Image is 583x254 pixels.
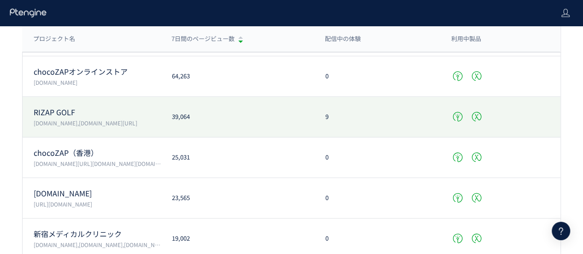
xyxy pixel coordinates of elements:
p: chocoZAPオンラインストア [34,66,161,77]
div: 0 [314,153,441,162]
span: 7日間のページビュー数 [171,35,235,43]
span: 利用中製品 [451,35,481,43]
div: 0 [314,72,441,81]
p: chocoZAP（香港） [34,148,161,158]
p: 新宿メディカルクリニック [34,229,161,239]
p: chocozap.shop [34,78,161,86]
div: 39,064 [161,112,314,121]
div: 19,002 [161,234,314,243]
span: 配信中の体験 [325,35,361,43]
div: 23,565 [161,194,314,202]
p: www.rizap-golf.jp,rizap-golf.ns-test.work/lp/3anniversary-cp/ [34,119,161,127]
div: 64,263 [161,72,314,81]
p: chocozap-hk.com/,chocozaphk.gymmasteronline.com/,hk.chocozap-global.com/ [34,159,161,167]
div: 0 [314,194,441,202]
div: 25,031 [161,153,314,162]
p: RIZAP GOLF [34,107,161,118]
p: medical.chocozap.jp [34,188,161,199]
span: プロジェクト名 [33,35,75,43]
div: 0 [314,234,441,243]
div: 9 [314,112,441,121]
p: https://medical.chocozap.jp [34,200,161,208]
p: shinjuku3chome-medical.jp,shinjuku3-mc.reserve.ne.jp,www.shinjukumc.com/,shinjukumc.net/,smc-glp1... [34,241,161,248]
